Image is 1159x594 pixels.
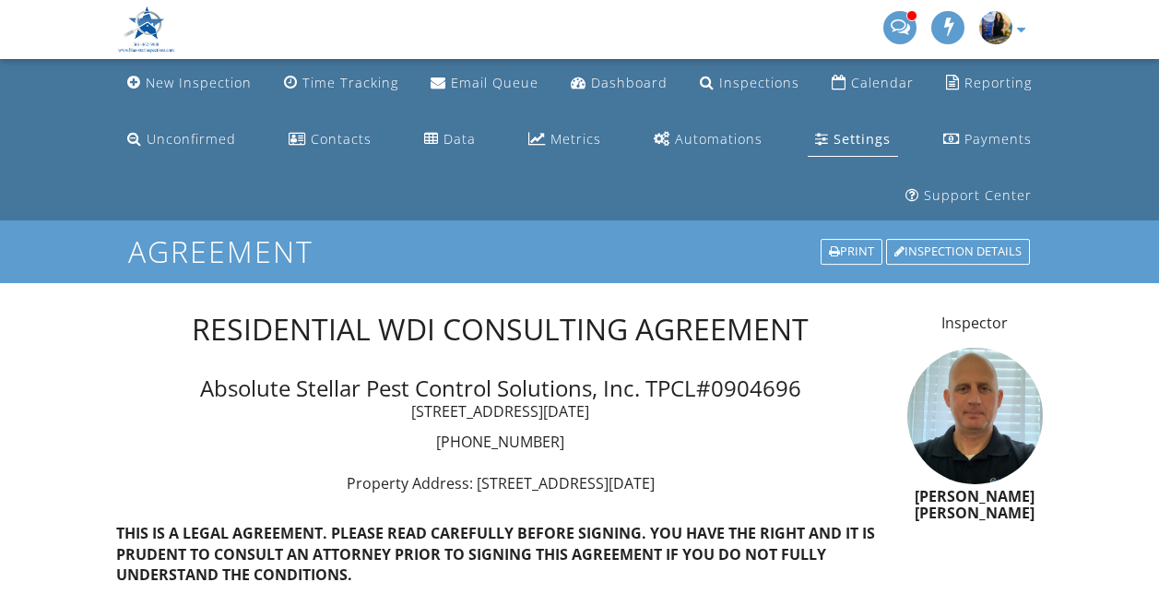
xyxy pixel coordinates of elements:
span: RESIDENTIAL WDI CONSULTING AGREEMENT [192,309,809,349]
a: Email Queue [423,66,546,101]
a: Settings [808,123,898,157]
div: Print [821,239,882,265]
strong: THIS IS A LEGAL AGREEMENT. PLEASE READ CAREFULLY BEFORE SIGNING. YOU HAVE THE RIGHT AND IT IS PRU... [116,523,875,585]
a: Data [417,123,483,157]
div: Contacts [311,130,372,148]
a: Unconfirmed [120,123,243,157]
a: Print [819,237,884,267]
p: [STREET_ADDRESS][DATE] [116,355,885,422]
div: Inspections [719,74,799,91]
a: Dashboard [563,66,675,101]
div: Support Center [924,186,1032,204]
img: Blue Star Real Estate Inspection Services [116,5,176,54]
div: Metrics [550,130,601,148]
div: Email Queue [451,74,538,91]
img: headshot.jpg [979,11,1012,44]
div: Unconfirmed [147,130,236,148]
div: Inspection Details [886,239,1030,265]
span: Absolute Stellar Pest Control Solutions, Inc. TPCL#0904696 [200,373,801,403]
div: New Inspection [146,74,252,91]
img: img_4045_1.jpg [907,348,1044,484]
a: Time Tracking [277,66,406,101]
div: Data [443,130,476,148]
p: Inspector [907,313,1044,333]
div: Reporting [964,74,1032,91]
div: Settings [834,130,891,148]
p: [PHONE_NUMBER] Property Address: [STREET_ADDRESS][DATE] [116,432,885,493]
a: Inspection Details [884,237,1032,267]
div: Dashboard [591,74,668,91]
a: New Inspection [120,66,259,101]
a: Metrics [521,123,609,157]
a: Automations (Advanced) [646,123,770,157]
h6: [PERSON_NAME] [PERSON_NAME] [907,489,1044,521]
a: Payments [936,123,1039,157]
h1: Agreement [128,235,1032,267]
a: Reporting [939,66,1039,101]
div: Payments [964,130,1032,148]
a: Support Center [898,179,1039,213]
a: Inspections [692,66,807,101]
div: Time Tracking [302,74,398,91]
a: Calendar [824,66,921,101]
a: Contacts [281,123,379,157]
div: Automations [675,130,763,148]
div: Calendar [851,74,914,91]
